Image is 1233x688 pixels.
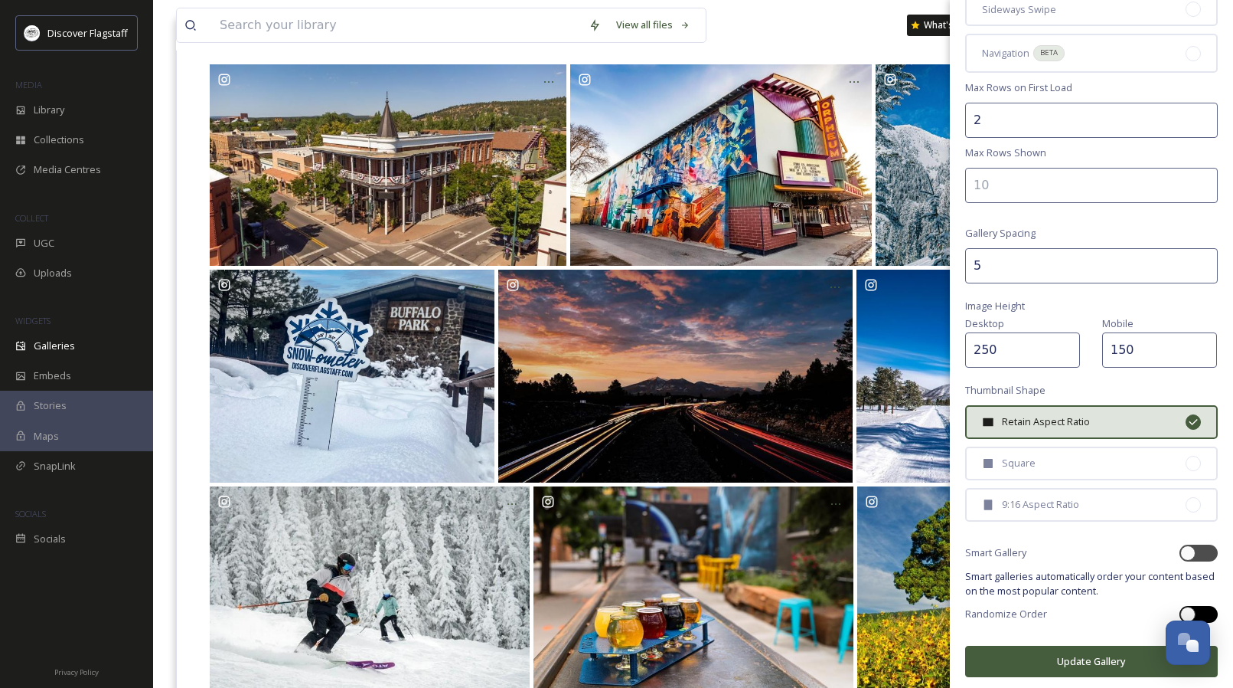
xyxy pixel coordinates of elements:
[212,8,581,42] input: Search your library
[47,26,128,40] span: Discover Flagstaff
[34,236,54,251] span: UGC
[15,79,42,90] span: MEDIA
[15,315,51,326] span: WIDGETS
[1002,497,1079,512] span: 9:16 Aspect Ratio
[965,383,1045,398] span: Thumbnail Shape
[34,266,72,280] span: Uploads
[496,270,854,483] a: Opens media popup. Media description: discoverflagstaff-1882496.jpg.
[965,248,1218,283] input: 2
[15,508,46,519] span: SOCIALS
[873,64,1178,265] a: Opens media popup. Media description: discoverflagstaff-1882502.jpg.
[208,270,496,483] a: Opens media popup. Media description: discoverflagstaff-1882491.jpg.
[965,103,1218,138] input: 2
[34,398,67,413] span: Stories
[854,270,1178,483] a: Opens media popup. Media description: discoverflagstaff-1882455.jpg.
[965,168,1218,203] input: 10
[965,226,1036,241] span: Gallery Spacing
[207,64,568,265] a: Opens media popup. Media description: discoverflagstaff-1882522.jpg.
[965,607,1047,621] span: Randomize Order
[965,80,1072,95] span: Max Rows on First Load
[907,15,983,36] a: What's New
[34,532,66,546] span: Socials
[965,299,1025,313] span: Image Height
[15,212,48,224] span: COLLECT
[1002,456,1036,470] span: Square
[34,369,71,383] span: Embeds
[965,646,1218,677] button: Update Gallery
[965,316,1004,330] span: Desktop
[34,459,76,473] span: SnapLink
[34,162,101,177] span: Media Centres
[34,103,64,117] span: Library
[54,662,99,680] a: Privacy Policy
[965,333,1080,368] input: 250
[965,545,1026,560] span: Smart Gallery
[569,64,874,265] a: Opens media popup. Media description: discoverflagstaff-1882513.jpg.
[54,667,99,677] span: Privacy Policy
[965,146,1046,160] span: Max Rows Shown
[24,25,40,41] img: Untitled%20design%20(1).png
[965,569,1218,598] span: Smart galleries automatically order your content based on the most popular content.
[1166,621,1210,665] button: Open Chat
[1102,333,1217,368] input: 250
[1002,414,1090,429] span: Retain Aspect Ratio
[34,133,84,147] span: Collections
[34,339,75,353] span: Galleries
[608,10,698,40] a: View all files
[34,429,59,444] span: Maps
[982,46,1029,61] span: Navigation
[1040,48,1058,58] span: BETA
[982,2,1056,17] span: Sideways Swipe
[1102,316,1134,330] span: Mobile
